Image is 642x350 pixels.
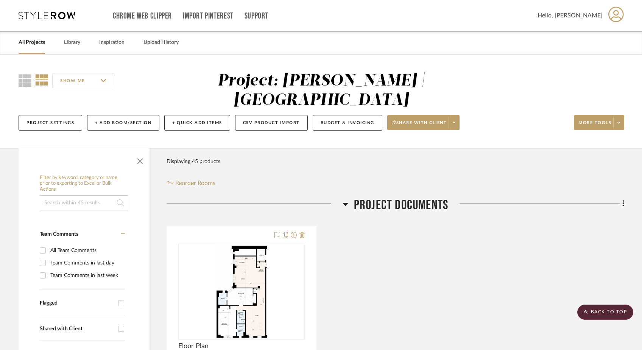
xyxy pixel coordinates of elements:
span: Share with client [392,120,447,131]
a: Upload History [143,37,179,48]
div: Project: [PERSON_NAME] | [GEOGRAPHIC_DATA] [218,73,425,108]
span: Reorder Rooms [175,179,215,188]
a: Import Pinterest [183,13,234,19]
button: Budget & Invoicing [313,115,382,131]
span: More tools [578,120,611,131]
h6: Filter by keyword, category or name prior to exporting to Excel or Bulk Actions [40,175,128,193]
button: + Add Room/Section [87,115,159,131]
div: Team Comments in last week [50,269,123,282]
button: Close [132,152,148,167]
input: Search within 45 results [40,195,128,210]
div: Shared with Client [40,326,114,332]
a: Library [64,37,80,48]
scroll-to-top-button: BACK TO TOP [577,305,633,320]
a: Inspiration [99,37,125,48]
a: Support [245,13,268,19]
div: Flagged [40,300,114,306]
button: More tools [574,115,624,130]
a: All Projects [19,37,45,48]
button: Share with client [387,115,460,130]
div: Team Comments in last day [50,257,123,269]
a: Chrome Web Clipper [113,13,172,19]
button: Project Settings [19,115,82,131]
span: Team Comments [40,232,78,237]
span: Project Documents [354,197,448,213]
button: Reorder Rooms [167,179,215,188]
button: + Quick Add Items [164,115,230,131]
img: Floor Plan [217,244,267,339]
button: CSV Product Import [235,115,308,131]
div: All Team Comments [50,244,123,257]
div: Displaying 45 products [167,154,220,169]
span: Hello, [PERSON_NAME] [538,11,603,20]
